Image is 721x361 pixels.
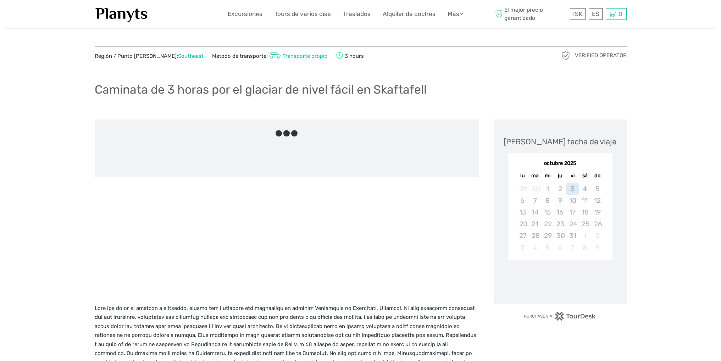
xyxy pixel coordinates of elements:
div: Not available lunes, 13 de octubre de 2025 [516,206,529,218]
div: Not available miércoles, 15 de octubre de 2025 [541,206,554,218]
img: PurchaseViaTourDesk.png [524,312,596,321]
div: Not available jueves, 30 de octubre de 2025 [554,230,566,241]
div: vi [566,171,579,180]
img: verified_operator_grey_128.png [560,50,571,61]
div: Not available domingo, 12 de octubre de 2025 [591,195,604,206]
a: Transporte propio [268,53,328,59]
div: Not available sábado, 8 de noviembre de 2025 [579,242,591,254]
div: Not available domingo, 5 de octubre de 2025 [591,183,604,195]
div: ES [589,8,603,20]
div: Not available jueves, 16 de octubre de 2025 [554,206,566,218]
div: Not available sábado, 11 de octubre de 2025 [579,195,591,206]
div: Not available domingo, 19 de octubre de 2025 [591,206,604,218]
span: 0 [617,10,623,17]
div: Loading... [558,278,562,283]
a: Excursiones [228,9,262,19]
div: Not available lunes, 27 de octubre de 2025 [516,230,529,241]
a: Más [448,9,463,19]
div: Not available sábado, 4 de octubre de 2025 [579,183,591,195]
span: Método de transporte: [212,51,328,61]
div: [PERSON_NAME] fecha de viaje [504,136,616,147]
div: ma [529,171,541,180]
div: Not available sábado, 1 de noviembre de 2025 [579,230,591,241]
a: Tours de varios días [274,9,331,19]
div: Not available miércoles, 1 de octubre de 2025 [541,183,554,195]
div: Not available martes, 28 de octubre de 2025 [529,230,541,241]
div: Not available jueves, 9 de octubre de 2025 [554,195,566,206]
div: month 2025-10 [510,183,610,254]
div: Not available viernes, 10 de octubre de 2025 [566,195,579,206]
div: mi [541,171,554,180]
div: Not available viernes, 31 de octubre de 2025 [566,230,579,241]
div: sá [579,171,591,180]
div: Not available miércoles, 29 de octubre de 2025 [541,230,554,241]
a: Alquiler de coches [383,9,436,19]
div: Not available lunes, 6 de octubre de 2025 [516,195,529,206]
div: octubre 2025 [508,160,612,167]
img: 1453-555b4ac7-172b-4ae9-927d-298d0724a4f4_logo_small.jpg [95,5,149,23]
a: Southeast [178,53,204,59]
div: Not available viernes, 24 de octubre de 2025 [566,218,579,230]
h1: Caminata de 3 horas por el glaciar de nivel fácil en Skaftafell [95,82,427,97]
div: Not available martes, 4 de noviembre de 2025 [529,242,541,254]
span: ISK [573,10,582,17]
div: do [591,171,604,180]
div: Not available domingo, 2 de noviembre de 2025 [591,230,604,241]
div: Not available viernes, 3 de octubre de 2025 [566,183,579,195]
span: El mejor precio garantizado [494,6,568,22]
div: Not available martes, 30 de septiembre de 2025 [529,183,541,195]
div: Not available sábado, 25 de octubre de 2025 [579,218,591,230]
div: Not available domingo, 26 de octubre de 2025 [591,218,604,230]
div: lu [516,171,529,180]
div: Not available miércoles, 5 de noviembre de 2025 [541,242,554,254]
div: Not available jueves, 6 de noviembre de 2025 [554,242,566,254]
div: Not available jueves, 23 de octubre de 2025 [554,218,566,230]
div: Not available domingo, 9 de noviembre de 2025 [591,242,604,254]
div: Not available martes, 7 de octubre de 2025 [529,195,541,206]
span: Región / Punto [PERSON_NAME]: [95,52,204,60]
div: Not available jueves, 2 de octubre de 2025 [554,183,566,195]
div: Not available martes, 14 de octubre de 2025 [529,206,541,218]
span: 3 hours [336,51,364,61]
span: Verified Operator [575,52,627,59]
div: Not available lunes, 3 de noviembre de 2025 [516,242,529,254]
div: Not available lunes, 29 de septiembre de 2025 [516,183,529,195]
div: ju [554,171,566,180]
div: Not available viernes, 7 de noviembre de 2025 [566,242,579,254]
div: Not available martes, 21 de octubre de 2025 [529,218,541,230]
div: Not available sábado, 18 de octubre de 2025 [579,206,591,218]
a: Traslados [343,9,371,19]
div: Not available miércoles, 8 de octubre de 2025 [541,195,554,206]
div: Not available viernes, 17 de octubre de 2025 [566,206,579,218]
div: Not available miércoles, 22 de octubre de 2025 [541,218,554,230]
div: Not available lunes, 20 de octubre de 2025 [516,218,529,230]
